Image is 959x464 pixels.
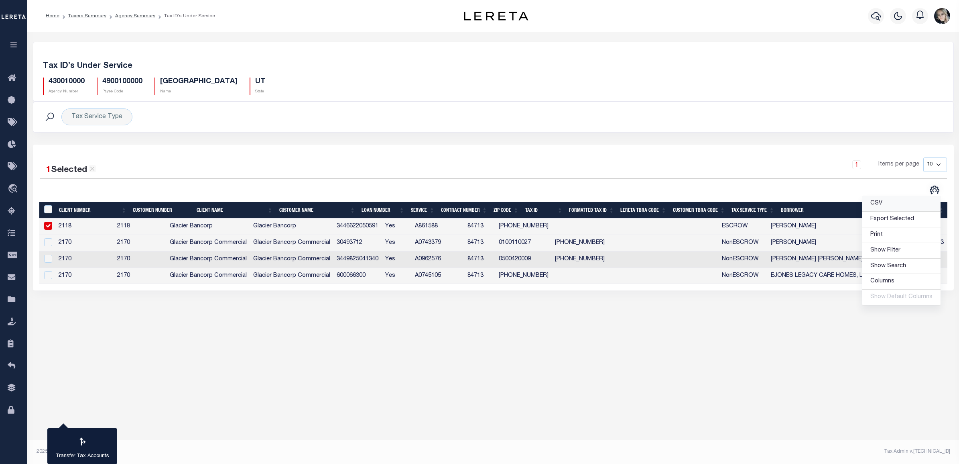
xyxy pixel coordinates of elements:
img: logo-dark.svg [464,12,528,20]
td: A0745105 [412,268,464,284]
th: Customer Name: activate to sort column ascending [276,202,359,219]
td: [PHONE_NUMBER] [552,251,608,268]
td: 2118 [114,219,166,235]
td: NonESCROW [719,235,768,251]
h5: 430010000 [49,78,85,86]
td: [PERSON_NAME] [768,219,874,235]
span: Columns [870,278,894,284]
div: Tax Service Type [61,108,132,125]
div: Tax Admin v.[TECHNICAL_ID] [499,448,950,455]
a: CSV [862,196,941,212]
p: Name [160,89,238,95]
th: Customer Number [130,202,193,219]
td: 84713 [464,251,496,268]
td: Yes [382,268,412,284]
td: Glacier Bancorp Commercial [250,235,333,251]
td: Glacier Bancorp Commercial [167,268,250,284]
td: [PHONE_NUMBER] [496,268,552,284]
td: [PHONE_NUMBER] [496,219,552,235]
td: 3446622050591 [333,219,382,235]
p: Agency Number [49,89,85,95]
h5: Tax ID’s Under Service [43,61,944,71]
i: travel_explore [8,184,20,194]
td: Yes [382,251,412,268]
th: Tax Service Type: activate to sort column ascending [728,202,777,219]
th: &nbsp; [39,202,56,219]
a: Agency Summary [115,14,155,18]
td: 2118 [55,219,114,235]
td: A0743379 [412,235,464,251]
td: A861588 [412,219,464,235]
a: Print [862,227,941,243]
li: Tax ID’s Under Service [155,12,215,20]
td: 2170 [55,251,114,268]
td: 2170 [55,268,114,284]
th: LERETA TBRA Code: activate to sort column ascending [617,202,669,219]
td: NonESCROW [719,251,768,268]
span: Show Filter [870,247,900,253]
th: Contract Number: activate to sort column ascending [438,202,490,219]
a: Show Filter [862,243,941,259]
td: 2170 [114,235,166,251]
div: Selected [46,164,96,177]
th: Client Number: activate to sort column ascending [56,202,130,219]
div: 2025 © [PERSON_NAME]. [30,448,494,455]
td: [PERSON_NAME] [768,235,874,251]
td: Glacier Bancorp Commercial [167,251,250,268]
th: Formatted Tax ID: activate to sort column ascending [566,202,617,219]
td: Glacier Bancorp Commercial [167,235,250,251]
td: Glacier Bancorp [250,219,333,235]
th: Customer TBRA Code: activate to sort column ascending [670,202,729,219]
a: Home [46,14,59,18]
td: EJONES LEGACY CARE HOMES, LLC [768,268,874,284]
th: Borrower: activate to sort column ascending [778,202,886,219]
a: 1 [852,160,861,169]
span: Print [870,232,883,237]
span: Show Search [870,263,906,269]
td: 3449825041340 [333,251,382,268]
h5: 4900100000 [102,78,142,86]
a: Export Selected [862,212,941,227]
td: [PERSON_NAME] [PERSON_NAME] [768,251,874,268]
span: CSV [870,200,882,206]
td: ESCROW [719,219,768,235]
td: 2170 [55,235,114,251]
p: State [255,89,266,95]
th: Loan Number: activate to sort column ascending [358,202,407,219]
a: Show Search [862,259,941,274]
td: 2170 [114,251,166,268]
td: 84713 [464,235,496,251]
th: Zip Code: activate to sort column ascending [490,202,522,219]
p: Payee Code [102,89,142,95]
h5: UT [255,78,266,86]
td: 0100110027 [496,235,552,251]
td: 30493712 [333,235,382,251]
a: Taxers Summary [68,14,106,18]
a: Columns [862,274,941,290]
th: Service: activate to sort column ascending [408,202,438,219]
td: Glacier Bancorp [167,219,250,235]
span: 1 [46,166,51,174]
td: 2170 [114,268,166,284]
td: 0500420009 [496,251,552,268]
td: A0962576 [412,251,464,268]
td: Yes [382,235,412,251]
th: Client Name: activate to sort column ascending [193,202,276,219]
th: Tax ID: activate to sort column ascending [522,202,566,219]
td: 84713 [464,219,496,235]
td: Glacier Bancorp Commercial [250,251,333,268]
h5: [GEOGRAPHIC_DATA] [160,78,238,86]
td: 600066300 [333,268,382,284]
span: Items per page [878,160,919,169]
td: Yes [382,219,412,235]
td: Glacier Bancorp Commercial [250,268,333,284]
td: NonESCROW [719,268,768,284]
td: 84713 [464,268,496,284]
span: Export Selected [870,216,914,222]
td: [PHONE_NUMBER] [552,235,608,251]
